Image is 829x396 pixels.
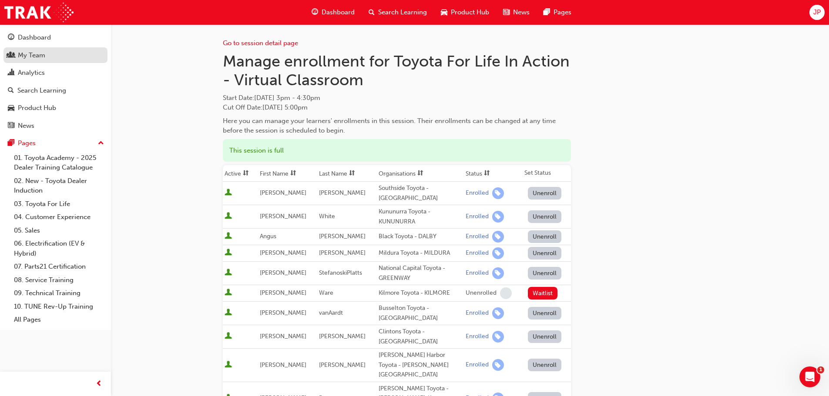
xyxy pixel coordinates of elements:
span: Ware [319,289,333,296]
a: car-iconProduct Hub [434,3,496,21]
span: User is active [225,212,232,221]
span: sorting-icon [290,170,296,177]
span: User is active [225,269,232,277]
div: Enrolled [466,309,489,317]
div: Busselton Toyota - [GEOGRAPHIC_DATA] [379,303,462,323]
span: StefanoskiPlatts [319,269,362,276]
span: chart-icon [8,69,14,77]
span: pages-icon [544,7,550,18]
div: Enrolled [466,249,489,257]
span: learningRecordVerb_ENROLL-icon [492,187,504,199]
button: Unenroll [528,187,562,200]
div: Enrolled [466,269,489,277]
div: Kununurra Toyota - KUNUNURRA [379,207,462,226]
span: [PERSON_NAME] [319,189,366,196]
span: [DATE] 3pm - 4:30pm [254,94,320,102]
span: prev-icon [96,379,102,389]
span: [PERSON_NAME] [260,361,306,369]
div: Enrolled [466,233,489,241]
span: JP [813,7,821,17]
a: 04. Customer Experience [10,210,107,224]
button: JP [809,5,825,20]
span: Search Learning [378,7,427,17]
span: guage-icon [312,7,318,18]
a: news-iconNews [496,3,537,21]
a: 01. Toyota Academy - 2025 Dealer Training Catalogue [10,151,107,174]
button: DashboardMy TeamAnalyticsSearch LearningProduct HubNews [3,28,107,135]
div: Southside Toyota - [GEOGRAPHIC_DATA] [379,183,462,203]
span: learningRecordVerb_ENROLL-icon [492,267,504,279]
span: White [319,213,335,220]
span: learningRecordVerb_ENROLL-icon [492,247,504,259]
div: News [18,121,34,131]
span: 1 [817,366,824,373]
div: Search Learning [17,86,66,96]
span: User is active [225,189,232,197]
a: All Pages [10,313,107,326]
a: My Team [3,47,107,63]
span: learningRecordVerb_ENROLL-icon [492,331,504,343]
span: Start Date : [223,93,571,103]
th: Toggle SortBy [258,165,317,182]
a: Go to session detail page [223,39,298,47]
span: learningRecordVerb_NONE-icon [500,287,512,299]
span: vanAardt [319,309,343,316]
span: learningRecordVerb_ENROLL-icon [492,211,504,223]
span: news-icon [8,122,14,130]
span: User is active [225,232,232,241]
th: Toggle SortBy [464,165,523,182]
button: Unenroll [528,210,562,223]
div: Analytics [18,68,45,78]
span: Angus [260,233,276,240]
span: learningRecordVerb_ENROLL-icon [492,307,504,319]
div: Black Toyota - DALBY [379,232,462,242]
a: guage-iconDashboard [305,3,362,21]
button: Unenroll [528,267,562,280]
a: 07. Parts21 Certification [10,260,107,273]
a: search-iconSearch Learning [362,3,434,21]
span: [PERSON_NAME] [319,233,366,240]
span: learningRecordVerb_ENROLL-icon [492,231,504,243]
div: Enrolled [466,361,489,369]
a: 10. TUNE Rev-Up Training [10,300,107,313]
span: [PERSON_NAME] [260,333,306,340]
span: sorting-icon [484,170,490,177]
button: Waitlist [528,287,558,299]
span: Pages [554,7,571,17]
span: [PERSON_NAME] [260,309,306,316]
button: Pages [3,135,107,151]
span: sorting-icon [243,170,249,177]
span: guage-icon [8,34,14,42]
a: 09. Technical Training [10,286,107,300]
span: [PERSON_NAME] [260,189,306,196]
button: Unenroll [528,359,562,371]
span: [PERSON_NAME] [260,213,306,220]
div: Pages [18,138,36,148]
button: Unenroll [528,307,562,319]
div: Dashboard [18,33,51,43]
a: pages-iconPages [537,3,578,21]
span: User is active [225,332,232,341]
span: User is active [225,249,232,257]
a: Search Learning [3,83,107,99]
a: Product Hub [3,100,107,116]
div: Enrolled [466,213,489,221]
div: [PERSON_NAME] Harbor Toyota - [PERSON_NAME][GEOGRAPHIC_DATA] [379,350,462,380]
th: Set Status [523,165,571,182]
span: pages-icon [8,140,14,147]
button: Unenroll [528,247,562,260]
span: User is active [225,309,232,317]
th: Toggle SortBy [223,165,258,182]
div: National Capital Toyota - GREENWAY [379,263,462,283]
span: Cut Off Date : [DATE] 5:00pm [223,103,308,111]
a: 05. Sales [10,224,107,237]
a: 06. Electrification (EV & Hybrid) [10,237,107,260]
div: My Team [18,50,45,60]
img: Trak [4,3,74,22]
div: Clintons Toyota - [GEOGRAPHIC_DATA] [379,327,462,346]
h1: Manage enrollment for Toyota For Life In Action - Virtual Classroom [223,52,571,90]
span: news-icon [503,7,510,18]
span: [PERSON_NAME] [319,333,366,340]
span: car-icon [441,7,447,18]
